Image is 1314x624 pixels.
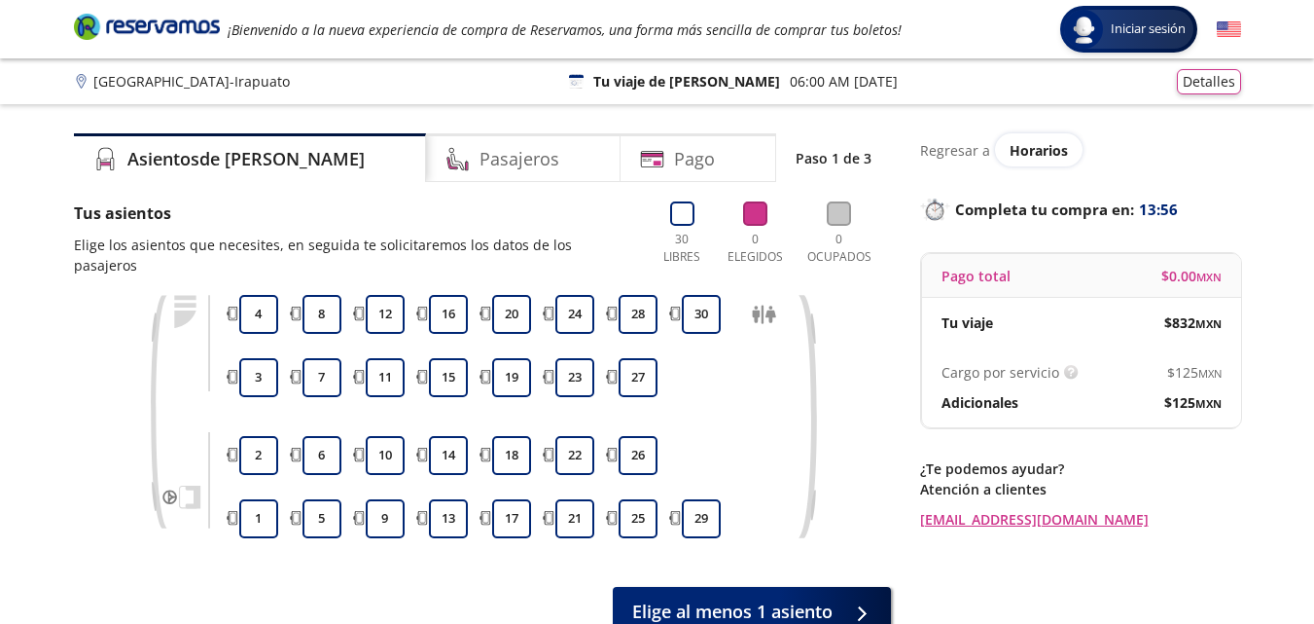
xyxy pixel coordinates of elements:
[920,133,1241,166] div: Regresar a ver horarios
[941,266,1011,286] p: Pago total
[302,358,341,397] button: 7
[920,479,1241,499] p: Atención a clientes
[920,140,990,161] p: Regresar a
[723,231,788,266] p: 0 Elegidos
[429,499,468,538] button: 13
[1164,392,1222,413] span: $ 125
[492,436,531,475] button: 18
[555,358,594,397] button: 23
[239,358,278,397] button: 3
[920,196,1241,223] p: Completa tu compra en :
[1196,270,1222,284] small: MXN
[239,436,278,475] button: 2
[1164,312,1222,333] span: $ 832
[1010,141,1068,160] span: Horarios
[366,358,405,397] button: 11
[1161,266,1222,286] span: $ 0.00
[796,148,871,168] p: Paso 1 de 3
[492,358,531,397] button: 19
[619,295,657,334] button: 28
[941,312,993,333] p: Tu viaje
[127,146,365,172] h4: Asientos de [PERSON_NAME]
[239,295,278,334] button: 4
[429,358,468,397] button: 15
[1195,396,1222,411] small: MXN
[366,295,405,334] button: 12
[1167,362,1222,383] span: $ 125
[239,499,278,538] button: 1
[619,358,657,397] button: 27
[920,509,1241,530] a: [EMAIL_ADDRESS][DOMAIN_NAME]
[790,71,898,92] p: 06:00 AM [DATE]
[429,436,468,475] button: 14
[1139,199,1178,221] span: 13:56
[674,146,715,172] h4: Pago
[479,146,559,172] h4: Pasajeros
[802,231,876,266] p: 0 Ocupados
[366,499,405,538] button: 9
[74,202,636,225] p: Tus asientos
[1177,69,1241,94] button: Detalles
[1198,366,1222,381] small: MXN
[593,71,780,92] p: Tu viaje de [PERSON_NAME]
[74,12,220,47] a: Brand Logo
[1195,316,1222,331] small: MXN
[555,499,594,538] button: 21
[920,459,1241,479] p: ¿Te podemos ayudar?
[74,235,636,275] p: Elige los asientos que necesites, en seguida te solicitaremos los datos de los pasajeros
[93,71,290,92] p: [GEOGRAPHIC_DATA] - Irapuato
[682,295,721,334] button: 30
[941,392,1018,413] p: Adicionales
[1217,18,1241,42] button: English
[366,436,405,475] button: 10
[302,436,341,475] button: 6
[941,362,1059,383] p: Cargo por servicio
[656,231,709,266] p: 30 Libres
[682,499,721,538] button: 29
[302,499,341,538] button: 5
[492,295,531,334] button: 20
[619,436,657,475] button: 26
[228,20,902,39] em: ¡Bienvenido a la nueva experiencia de compra de Reservamos, una forma más sencilla de comprar tus...
[1103,19,1193,39] span: Iniciar sesión
[555,295,594,334] button: 24
[619,499,657,538] button: 25
[555,436,594,475] button: 22
[302,295,341,334] button: 8
[74,12,220,41] i: Brand Logo
[429,295,468,334] button: 16
[492,499,531,538] button: 17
